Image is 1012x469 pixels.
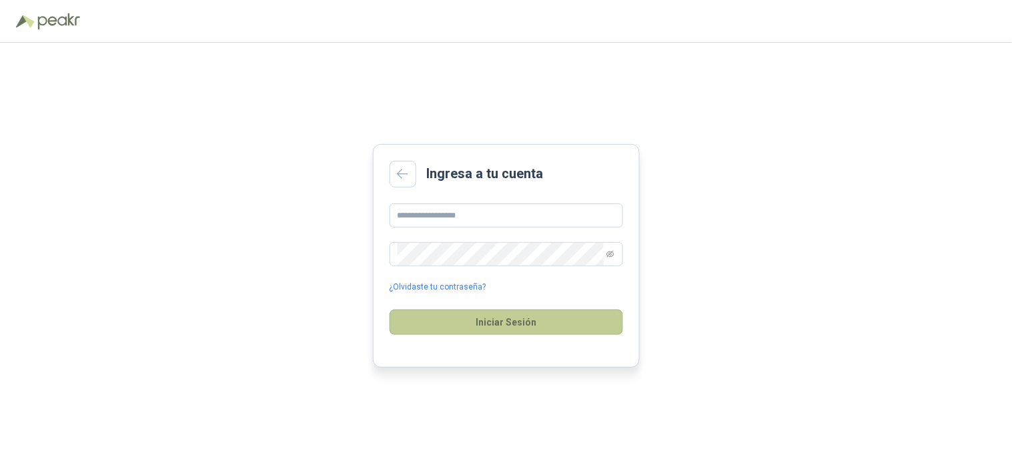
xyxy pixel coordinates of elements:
[16,15,35,28] img: Logo
[606,250,614,258] span: eye-invisible
[390,310,623,335] button: Iniciar Sesión
[390,281,486,294] a: ¿Olvidaste tu contraseña?
[37,13,80,29] img: Peakr
[427,163,544,184] h2: Ingresa a tu cuenta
